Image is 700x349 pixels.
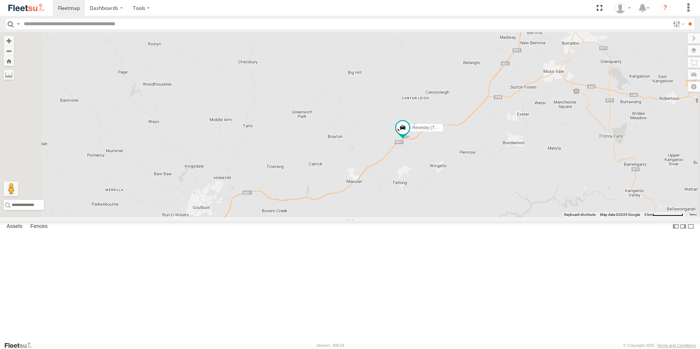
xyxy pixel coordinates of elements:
[4,342,38,349] a: Visit our Website
[679,221,687,232] label: Dock Summary Table to the Right
[600,213,640,217] span: Map data ©2025 Google
[564,212,596,217] button: Keyboard shortcuts
[623,343,696,348] div: © Copyright 2025 -
[644,213,652,217] span: 5 km
[689,213,697,216] a: Terms (opens in new tab)
[672,221,679,232] label: Dock Summary Table to the Left
[317,343,345,348] div: Version: 308.01
[659,2,671,14] i: ?
[642,212,685,217] button: Map Scale: 5 km per 80 pixels
[687,221,695,232] label: Hide Summary Table
[4,36,14,46] button: Zoom in
[4,70,14,80] label: Measure
[412,125,481,130] span: Revesby (T07 - [PERSON_NAME])
[4,46,14,56] button: Zoom out
[4,181,18,196] button: Drag Pegman onto the map to open Street View
[657,343,696,348] a: Terms and Conditions
[688,82,700,92] label: Map Settings
[4,56,14,66] button: Zoom Home
[670,19,686,29] label: Search Filter Options
[27,221,51,232] label: Fences
[15,19,21,29] label: Search Query
[7,3,45,13] img: fleetsu-logo-horizontal.svg
[3,221,26,232] label: Assets
[612,3,633,14] div: Adrian Singleton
